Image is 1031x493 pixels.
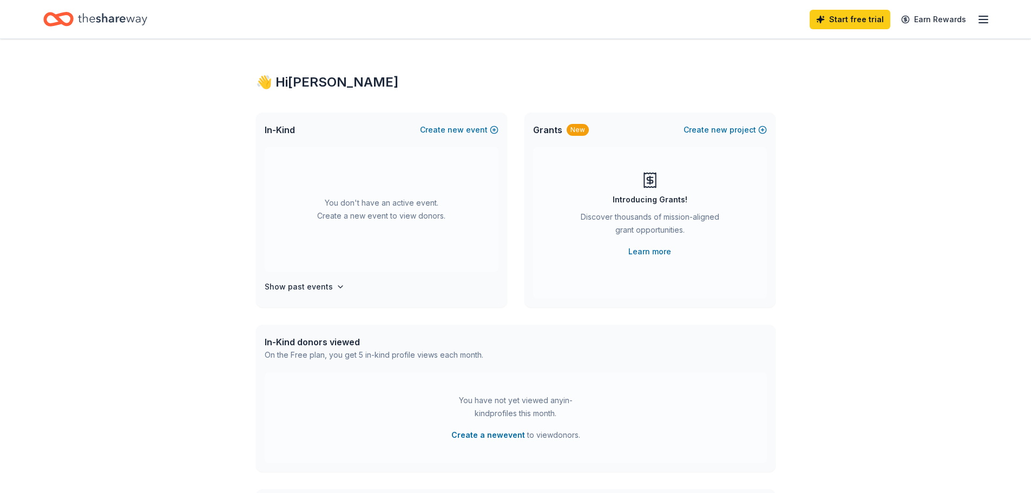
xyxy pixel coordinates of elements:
span: new [448,123,464,136]
span: new [711,123,727,136]
div: You have not yet viewed any in-kind profiles this month. [448,394,583,420]
span: to view donors . [451,429,580,442]
div: 👋 Hi [PERSON_NAME] [256,74,776,91]
div: In-Kind donors viewed [265,336,483,349]
a: Earn Rewards [895,10,973,29]
a: Home [43,6,147,32]
button: Createnewevent [420,123,498,136]
div: New [567,124,589,136]
button: Create a newevent [451,429,525,442]
button: Createnewproject [684,123,767,136]
a: Start free trial [810,10,890,29]
a: Learn more [628,245,671,258]
h4: Show past events [265,280,333,293]
div: You don't have an active event. Create a new event to view donors. [265,147,498,272]
div: Discover thousands of mission-aligned grant opportunities. [576,211,724,241]
span: In-Kind [265,123,295,136]
div: Introducing Grants! [613,193,687,206]
div: On the Free plan, you get 5 in-kind profile views each month. [265,349,483,361]
span: Grants [533,123,562,136]
button: Show past events [265,280,345,293]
